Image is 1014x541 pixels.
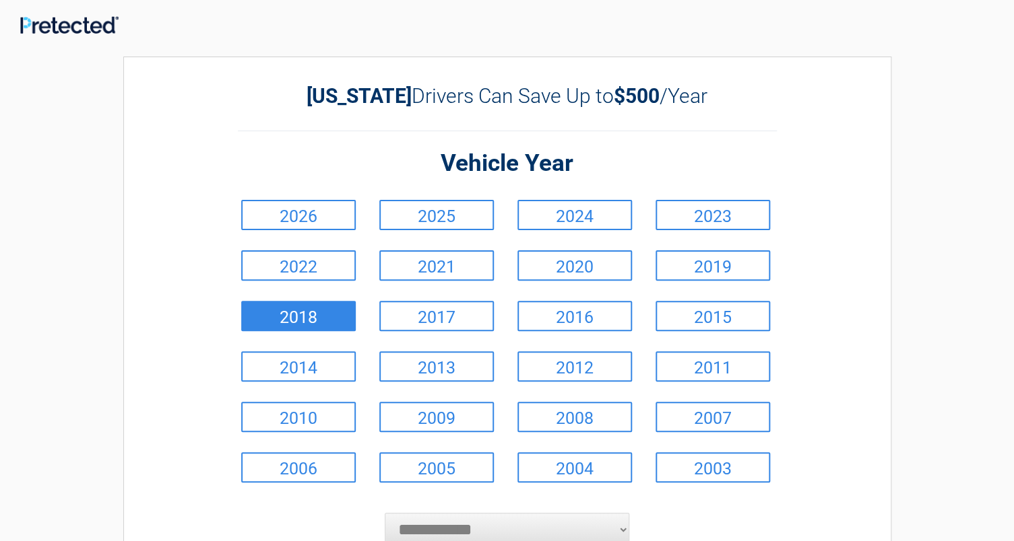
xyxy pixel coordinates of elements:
a: 2024 [517,200,632,230]
a: 2003 [656,452,770,482]
a: 2019 [656,250,770,281]
a: 2017 [379,301,494,331]
img: Main Logo [20,16,119,34]
a: 2026 [241,200,356,230]
a: 2009 [379,402,494,432]
a: 2006 [241,452,356,482]
a: 2020 [517,250,632,281]
a: 2005 [379,452,494,482]
h2: Drivers Can Save Up to /Year [238,84,777,108]
a: 2015 [656,301,770,331]
a: 2022 [241,250,356,281]
h2: Vehicle Year [238,148,777,180]
a: 2011 [656,351,770,382]
a: 2013 [379,351,494,382]
a: 2025 [379,200,494,230]
a: 2010 [241,402,356,432]
a: 2021 [379,250,494,281]
a: 2007 [656,402,770,432]
a: 2018 [241,301,356,331]
a: 2012 [517,351,632,382]
b: $500 [614,84,660,108]
b: [US_STATE] [307,84,412,108]
a: 2023 [656,200,770,230]
a: 2014 [241,351,356,382]
a: 2008 [517,402,632,432]
a: 2016 [517,301,632,331]
a: 2004 [517,452,632,482]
